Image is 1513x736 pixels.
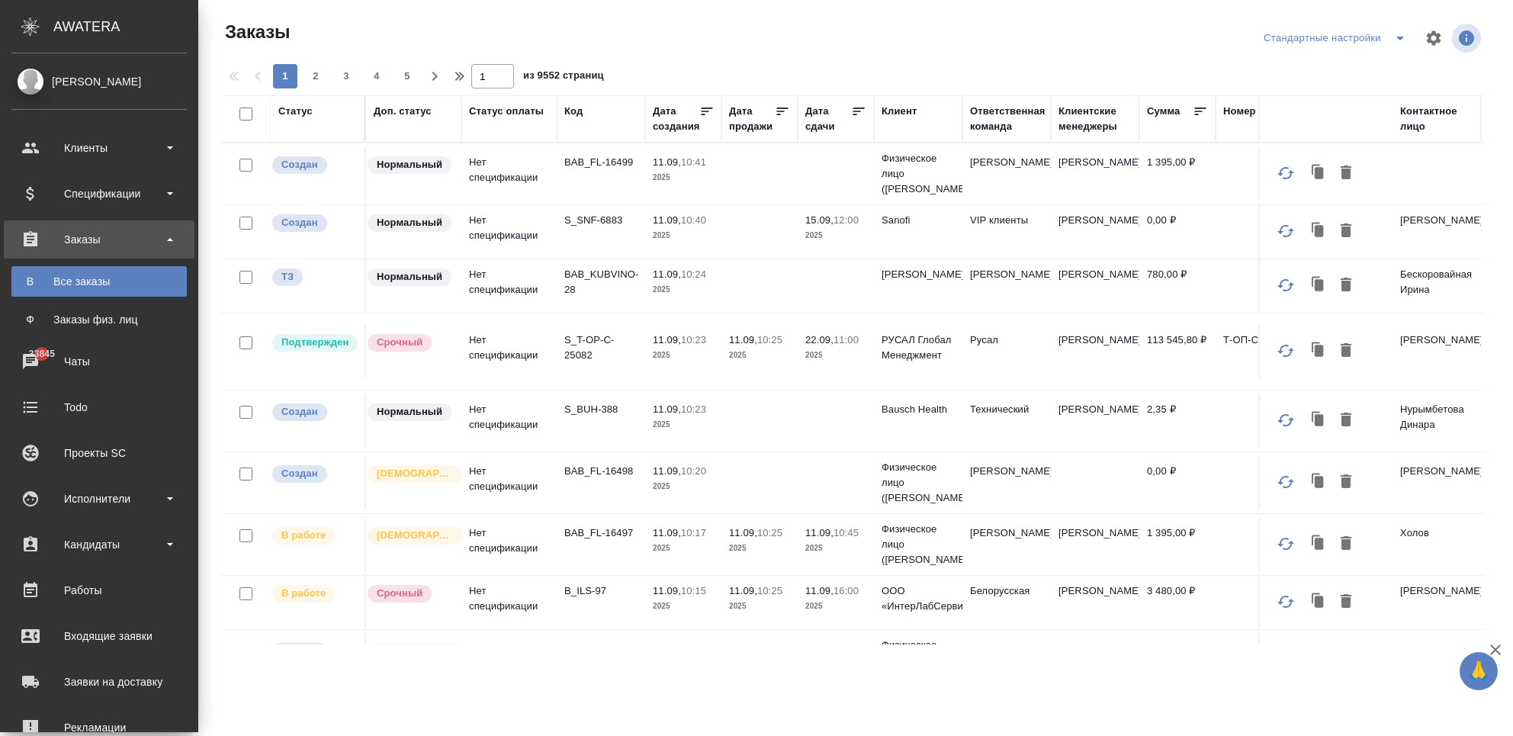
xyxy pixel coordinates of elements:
td: 113 545,80 ₽ [1139,325,1216,378]
td: [PERSON_NAME] [962,259,1051,313]
td: Нет спецификации [461,456,557,509]
p: Создан [281,157,318,172]
button: Обновить [1267,641,1304,678]
div: Дата продажи [729,104,775,134]
div: Ответственная команда [970,104,1046,134]
button: Удалить [1333,406,1359,435]
p: 11.09, [653,156,681,168]
p: РУСАЛ Глобал Менеджмент [882,333,955,363]
button: Клонировать [1304,529,1333,558]
td: Бескоровайная Ирина [1393,259,1481,313]
p: Подтвержден [281,335,349,350]
p: 10:24 [681,268,706,280]
p: 2025 [653,417,714,432]
td: Нет спецификации [461,394,557,448]
span: Посмотреть информацию [1452,24,1484,53]
td: [PERSON_NAME] [1393,576,1481,629]
button: Удалить [1333,336,1359,365]
div: Чаты [11,350,187,373]
td: [PERSON_NAME] [1051,518,1139,571]
p: Срочный [377,335,422,350]
td: [PERSON_NAME] [1393,456,1481,509]
div: Кандидаты [11,533,187,556]
button: Удалить [1333,529,1359,558]
p: 10:15 [681,643,706,654]
td: 1 395,00 ₽ [1139,518,1216,571]
p: 10:23 [681,334,706,346]
div: Работы [11,579,187,602]
p: Физическое лицо ([PERSON_NAME]) [882,522,955,567]
p: Физическое лицо ([PERSON_NAME]) [882,151,955,197]
button: Обновить [1267,333,1304,369]
td: 1 395,00 ₽ [1139,147,1216,201]
p: Bausch Health [882,402,955,417]
p: Создан [281,644,318,659]
p: 2025 [805,541,866,556]
button: Обновить [1267,464,1304,500]
button: Удалить [1333,468,1359,497]
td: [PERSON_NAME] [1051,205,1139,259]
td: [PERSON_NAME] [1393,205,1481,259]
p: 10:25 [757,334,782,346]
p: S_SNF-6883 [564,213,638,228]
p: [DEMOGRAPHIC_DATA] [377,528,453,543]
div: Контактное лицо [1400,104,1473,134]
p: 2025 [653,170,714,185]
p: 10:25 [757,527,782,538]
p: ТЗ [281,269,294,284]
button: Клонировать [1304,159,1333,188]
button: Удалить [1333,217,1359,246]
td: Нет спецификации [461,634,557,687]
p: Акционерное общество «РУССКИЙ АЛЮМИНИ... [1312,321,1385,382]
div: Клиентские менеджеры [1058,104,1132,134]
p: B_ILS-97 [564,583,638,599]
p: Физическое лицо (Входящие) [882,638,955,683]
p: 10:45 [834,527,859,538]
div: Дата сдачи [805,104,851,134]
div: Клиент [882,104,917,119]
p: 16:00 [834,585,859,596]
button: 3 [334,64,358,88]
p: 2025 [805,348,866,363]
td: [PERSON_NAME] [1393,325,1481,378]
button: Обновить [1267,267,1304,304]
div: Выставляется автоматически при создании заказа [271,641,357,662]
p: S_BUH-388 [564,402,638,417]
p: 10:23 [681,403,706,415]
div: AWATERA [53,11,198,42]
td: Нет спецификации [461,518,557,571]
td: Белорусская [962,576,1051,629]
p: 11.09, [653,334,681,346]
span: 4 [365,69,389,84]
p: 2025 [805,599,866,614]
td: [PERSON_NAME] [1051,325,1139,378]
div: Выставляется автоматически при создании заказа [271,213,357,233]
span: 2 [304,69,328,84]
button: Обновить [1267,402,1304,439]
p: 15.09, [805,214,834,226]
p: 10:41 [681,156,706,168]
td: Нет спецификации [461,147,557,201]
button: Клонировать [1304,587,1333,616]
p: Физическое лицо ([PERSON_NAME]) [882,460,955,506]
div: Выставляет ПМ после принятия заказа от КМа [271,583,357,604]
div: Номер PO [1223,104,1273,119]
p: 22.09, [805,334,834,346]
button: Удалить [1333,159,1359,188]
p: Создан [281,404,318,419]
a: Заявки на доставку [4,663,194,701]
div: Выставляется автоматически для первых 3 заказов нового контактного лица. Особое внимание [366,525,454,546]
div: Все заказы [19,274,179,289]
div: [PERSON_NAME] [11,73,187,90]
a: ВВсе заказы [11,266,187,297]
td: 0,00 ₽ [1139,205,1216,259]
button: Обновить [1267,583,1304,620]
button: Обновить [1267,155,1304,191]
td: Нет спецификации [461,576,557,629]
p: 11.09, [653,585,681,596]
p: S_T-OP-C-25082 [564,333,638,363]
td: 3 480,00 ₽ [1139,576,1216,629]
div: Выставляет КМ после уточнения всех необходимых деталей и получения согласия клиента на запуск. С ... [271,333,357,353]
td: [PERSON_NAME] [962,518,1051,571]
div: Выставляется автоматически, если на указанный объем услуг необходимо больше времени в стандартном... [366,333,454,353]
